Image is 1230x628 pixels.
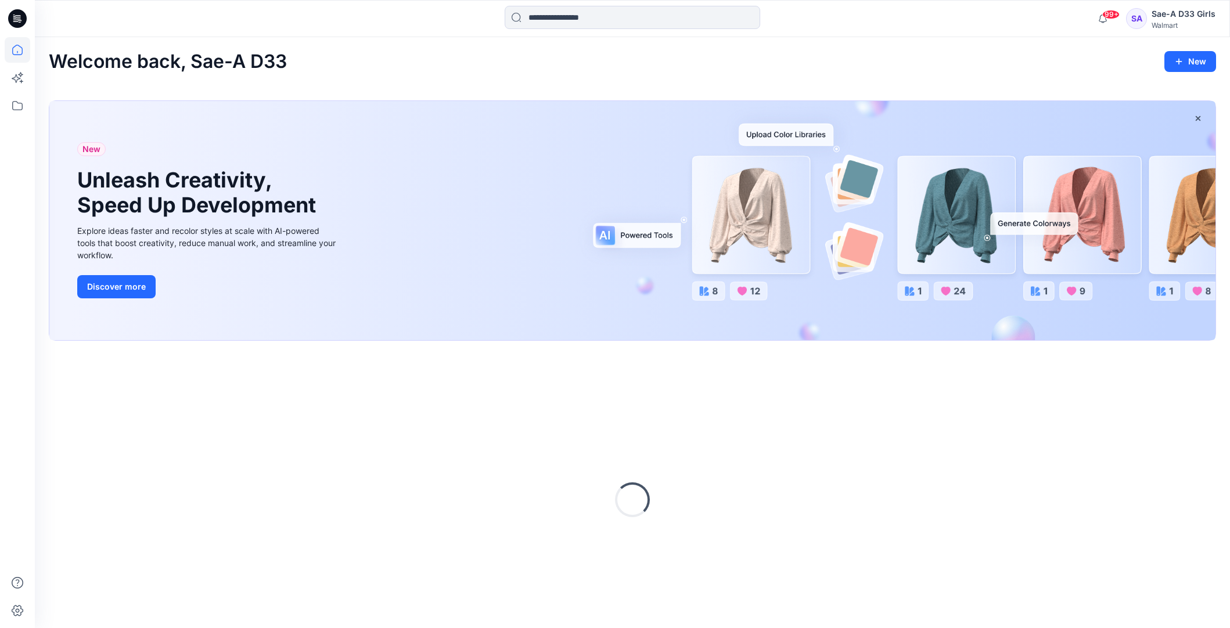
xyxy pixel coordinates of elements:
[77,275,339,298] a: Discover more
[77,225,339,261] div: Explore ideas faster and recolor styles at scale with AI-powered tools that boost creativity, red...
[49,51,287,73] h2: Welcome back, Sae-A D33
[1102,10,1120,19] span: 99+
[1152,21,1215,30] div: Walmart
[1164,51,1216,72] button: New
[1126,8,1147,29] div: SA
[77,275,156,298] button: Discover more
[1152,7,1215,21] div: Sae-A D33 Girls
[82,142,100,156] span: New
[77,168,321,218] h1: Unleash Creativity, Speed Up Development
